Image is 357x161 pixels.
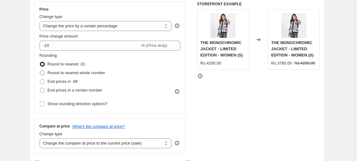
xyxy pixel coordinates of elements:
h3: Compare at price [40,124,70,129]
div: help [174,23,180,29]
span: Round to nearest .01 [48,62,85,66]
h3: Price [40,7,49,12]
strike: Rs.4200.00 [294,60,315,66]
span: Round to nearest whole number [48,70,105,75]
span: End prices in a certain number [48,88,102,92]
span: Change type [40,132,63,136]
span: Price change amount [40,34,78,38]
span: Show rounding direction options? [48,101,107,106]
span: Change type [40,14,63,19]
button: What's the compare at price? [73,124,125,129]
span: THE MONOCHROMIC JACKET - LIMITED EDITION - WOMEN (S) [200,40,243,57]
input: -15 [40,41,140,51]
span: End prices in .99 [48,79,78,84]
span: % (Price drop) [141,43,167,48]
img: BSPK---03-_2_444c25f5-031a-434c-9574-610f1cbfaf39_80x.jpg [281,13,306,38]
div: help [174,140,180,146]
span: Rounding [40,53,57,58]
div: Rs.4200.00 [200,60,221,66]
span: THE MONOCHROMIC JACKET - LIMITED EDITION - WOMEN (S) [271,40,314,57]
div: Rs.3780.00 [271,60,292,66]
img: BSPK---03-_2_444c25f5-031a-434c-9574-610f1cbfaf39_80x.jpg [210,13,235,38]
h6: STOREFRONT EXAMPLE [197,2,320,7]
